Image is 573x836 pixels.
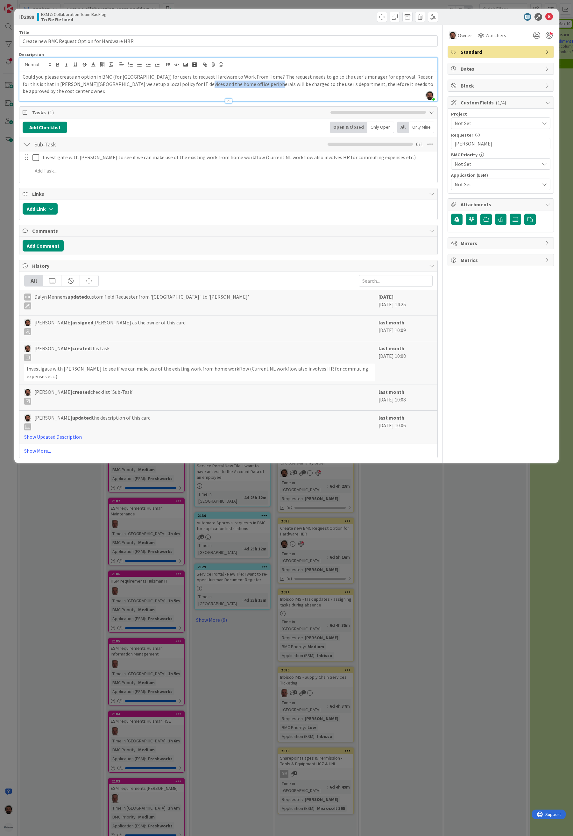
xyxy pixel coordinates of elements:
[72,389,90,395] b: created
[461,239,542,247] span: Mirrors
[455,180,536,189] span: Not Set
[13,1,29,9] span: Support
[72,319,93,326] b: assigned
[19,35,438,47] input: type card name here...
[461,82,542,89] span: Block
[24,294,31,301] div: DM
[24,319,31,326] img: AC
[23,73,434,95] p: Could you please create an option in BMC (for [GEOGRAPHIC_DATA]) for users to request Hardware to...
[24,389,31,396] img: AC
[24,14,34,20] b: 2088
[449,32,456,39] img: AC
[23,122,67,133] button: Add Checklist
[72,345,90,351] b: created
[25,275,43,286] div: All
[41,12,107,17] span: ESM & Collaboration Team Backlog
[367,122,394,133] div: Only Open
[41,17,107,22] b: To Be Refined
[416,140,423,148] span: 0 / 1
[24,345,31,352] img: AC
[451,152,550,157] div: BMC Priority
[378,345,404,351] b: last month
[34,319,186,335] span: [PERSON_NAME] [PERSON_NAME] as the owner of this card
[397,122,409,133] div: All
[378,293,433,312] div: [DATE] 14:25
[461,48,542,56] span: Standard
[359,275,433,287] input: Search...
[458,32,472,39] span: Owner
[23,203,58,215] button: Add Link
[496,99,506,106] span: ( 1/4 )
[461,99,542,106] span: Custom Fields
[455,159,536,168] span: Not Set
[24,364,375,381] div: Investigate with [PERSON_NAME] to see if we can make use of the existing work from home workflow ...
[378,414,404,421] b: last month
[19,13,34,21] span: ID
[34,414,151,430] span: [PERSON_NAME] the description of this card
[72,414,92,421] b: updated
[451,132,473,138] label: Requester
[32,227,426,235] span: Comments
[378,319,404,326] b: last month
[32,138,175,150] input: Add Checklist...
[378,344,433,381] div: [DATE] 10:08
[23,240,64,252] button: Add Comment
[34,388,133,405] span: [PERSON_NAME] checklist 'Sub-Task'
[32,190,426,198] span: Links
[24,447,433,455] a: Show More...
[48,109,54,116] span: ( 1 )
[451,112,550,116] div: Project
[461,65,542,73] span: Dates
[455,119,536,128] span: Not Set
[409,122,434,133] div: Only Mine
[43,154,433,161] p: Investigate with [PERSON_NAME] to see if we can make use of the existing work from home workflow ...
[378,389,404,395] b: last month
[34,344,110,361] span: [PERSON_NAME] this task
[34,293,249,309] span: Dalyn Mennens custom field Requester from '[GEOGRAPHIC_DATA] ' to '[PERSON_NAME]'
[19,52,44,57] span: Description
[485,32,506,39] span: Watchers
[378,319,433,338] div: [DATE] 10:09
[461,256,542,264] span: Metrics
[24,434,82,440] a: Show Updated Description
[425,91,434,100] img: OnCl7LGpK6aSgKCc2ZdSmTqaINaX6qd1.png
[451,173,550,177] div: Application (ESM)
[32,109,327,116] span: Tasks
[24,414,31,422] img: AC
[378,294,393,300] b: [DATE]
[32,262,426,270] span: History
[330,122,367,133] div: Open & Closed
[19,30,29,35] label: Title
[378,388,433,407] div: [DATE] 10:08
[67,294,87,300] b: updated
[378,414,433,441] div: [DATE] 10:06
[461,201,542,208] span: Attachments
